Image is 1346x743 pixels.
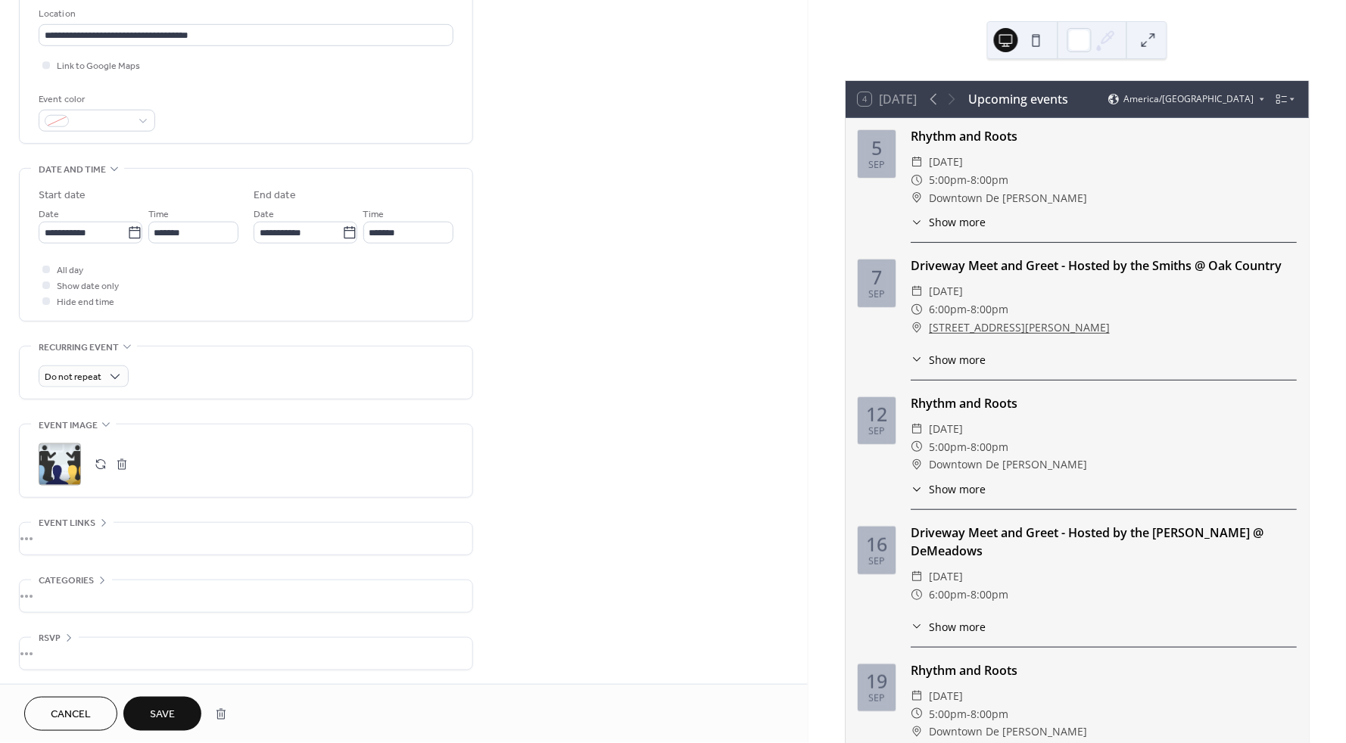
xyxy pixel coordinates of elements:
div: ​ [911,586,923,604]
span: - [967,300,971,319]
div: ••• [20,580,472,612]
span: [DATE] [929,282,963,300]
span: - [967,705,971,723]
div: Event color [39,92,152,107]
div: Sep [868,290,885,300]
div: Sep [868,160,885,170]
span: 6:00pm [929,300,967,319]
span: [DATE] [929,153,963,171]
span: Time [363,207,385,223]
span: 6:00pm [929,586,967,604]
span: 8:00pm [971,300,1008,319]
div: ​ [911,153,923,171]
div: Driveway Meet and Greet - Hosted by the [PERSON_NAME] @ DeMeadows [911,524,1297,560]
div: Rhythm and Roots [911,127,1297,145]
div: ​ [911,189,923,207]
span: Cancel [51,707,91,723]
span: Recurring event [39,340,119,356]
div: ••• [20,523,472,555]
span: Event links [39,516,95,532]
div: ​ [911,420,923,438]
div: Rhythm and Roots [911,661,1297,679]
div: ​ [911,455,923,474]
button: ​Show more [911,481,986,497]
span: Do not repeat [45,369,101,387]
span: 8:00pm [971,171,1008,189]
span: 8:00pm [971,705,1008,723]
span: 5:00pm [929,438,967,456]
button: Save [123,697,201,731]
div: End date [254,188,296,204]
span: Link to Google Maps [57,59,140,75]
span: Downtown De [PERSON_NAME] [929,455,1087,474]
div: 19 [866,672,887,691]
button: Cancel [24,697,117,731]
div: ​ [911,300,923,319]
div: Upcoming events [968,90,1068,108]
a: [STREET_ADDRESS][PERSON_NAME] [929,319,1110,337]
span: Date and time [39,162,106,178]
div: ​ [911,481,923,497]
span: 8:00pm [971,586,1008,604]
span: - [967,586,971,604]
span: RSVP [39,631,61,647]
span: [DATE] [929,687,963,705]
div: ​ [911,438,923,456]
span: 8:00pm [971,438,1008,456]
span: Hide end time [57,295,114,311]
span: Downtown De [PERSON_NAME] [929,723,1087,741]
div: ​ [911,319,923,337]
div: ​ [911,723,923,741]
div: 12 [866,405,887,424]
div: 16 [866,535,887,554]
span: America/[GEOGRAPHIC_DATA] [1123,95,1254,104]
div: ​ [911,171,923,189]
button: ​Show more [911,619,986,635]
div: ​ [911,619,923,635]
span: Event image [39,418,98,434]
span: Show date only [57,279,119,295]
div: ​ [911,214,923,230]
span: Show more [929,352,986,368]
span: [DATE] [929,420,963,438]
span: Date [254,207,274,223]
span: Date [39,207,59,223]
div: Driveway Meet and Greet - Hosted by the Smiths @ Oak Country [911,256,1297,275]
div: Start date [39,188,86,204]
span: All day [57,263,83,279]
div: ​ [911,567,923,586]
div: Location [39,6,450,22]
span: [DATE] [929,567,963,586]
div: ••• [20,638,472,670]
span: 5:00pm [929,705,967,723]
div: Sep [868,694,885,704]
div: 7 [871,268,882,287]
div: ​ [911,705,923,723]
span: Show more [929,619,986,635]
span: Save [150,707,175,723]
div: Sep [868,427,885,437]
span: Show more [929,214,986,230]
span: Time [148,207,170,223]
div: ; [39,443,81,486]
div: 5 [871,138,882,157]
button: ​Show more [911,352,986,368]
div: ​ [911,687,923,705]
span: - [967,438,971,456]
span: 5:00pm [929,171,967,189]
span: Show more [929,481,986,497]
div: Rhythm and Roots [911,394,1297,412]
div: ​ [911,282,923,300]
div: Sep [868,557,885,567]
div: ​ [911,352,923,368]
span: Downtown De [PERSON_NAME] [929,189,1087,207]
span: Categories [39,574,94,589]
span: - [967,171,971,189]
button: ​Show more [911,214,986,230]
